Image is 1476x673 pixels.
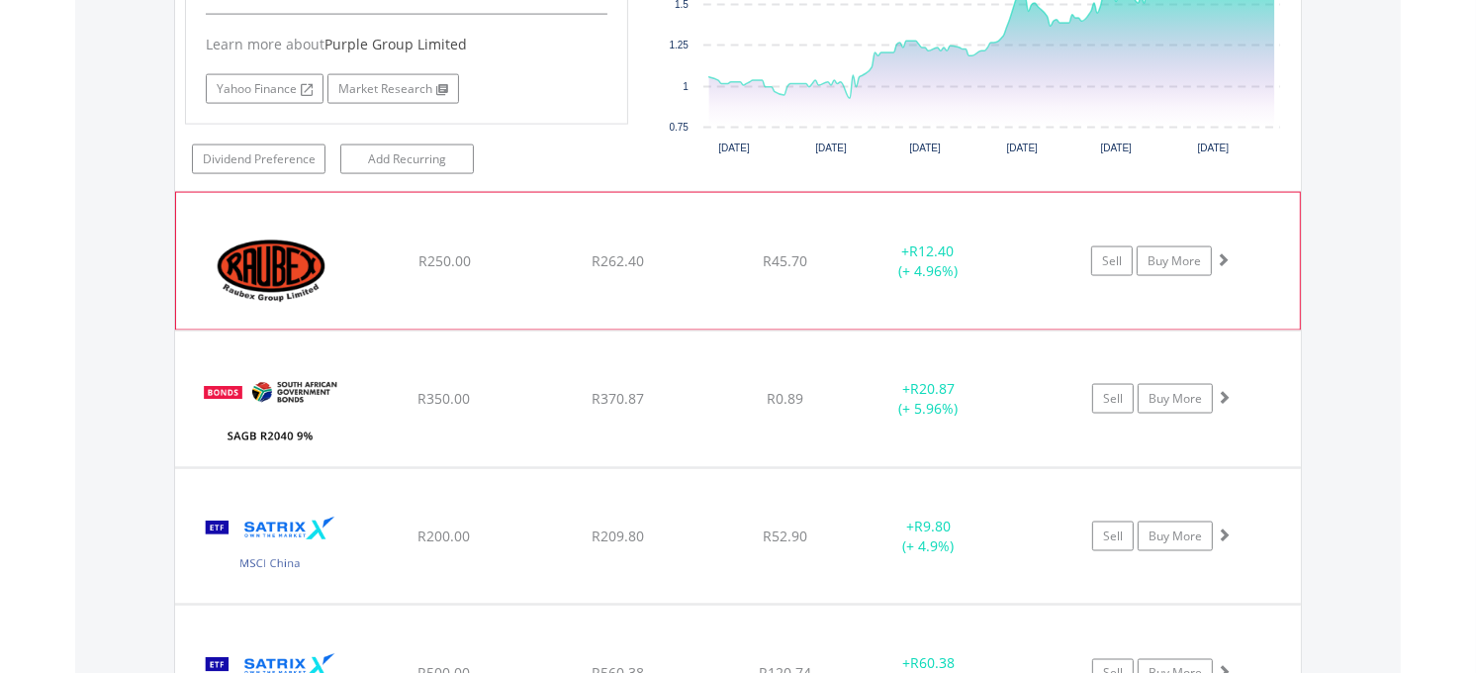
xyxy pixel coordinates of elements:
span: R262.40 [592,251,644,270]
a: Dividend Preference [192,144,325,174]
span: R52.90 [763,527,807,545]
span: R200.00 [417,527,470,545]
text: [DATE] [719,143,751,153]
span: R20.87 [910,379,955,398]
span: R60.38 [910,654,955,673]
span: R209.80 [592,527,644,545]
text: 0.75 [670,122,690,133]
span: R12.40 [909,241,954,260]
text: [DATE] [1101,143,1133,153]
a: Buy More [1138,384,1213,414]
a: Buy More [1137,246,1212,276]
a: Add Recurring [340,144,474,174]
a: Buy More [1138,522,1213,551]
img: EQU.ZA.R2040.png [185,356,355,462]
div: Learn more about [206,35,607,54]
div: + (+ 4.96%) [854,241,1002,281]
a: Yahoo Finance [206,74,323,104]
text: [DATE] [1198,143,1230,153]
text: [DATE] [910,143,942,153]
span: R9.80 [914,517,951,535]
text: [DATE] [816,143,848,153]
span: R350.00 [417,389,470,408]
img: EQU.ZA.STXCHN.png [185,494,355,600]
span: R370.87 [592,389,644,408]
img: EQU.ZA.RBX.png [186,218,356,325]
a: Market Research [327,74,459,104]
span: Purple Group Limited [324,35,467,53]
text: 1.25 [670,40,690,50]
a: Sell [1092,384,1134,414]
span: R250.00 [418,251,471,270]
div: + (+ 4.9%) [854,517,1003,556]
a: Sell [1091,246,1133,276]
a: Sell [1092,522,1134,551]
span: R0.89 [767,389,803,408]
text: [DATE] [1007,143,1039,153]
text: 1 [684,81,690,92]
div: + (+ 5.96%) [854,379,1003,419]
span: R45.70 [763,251,807,270]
